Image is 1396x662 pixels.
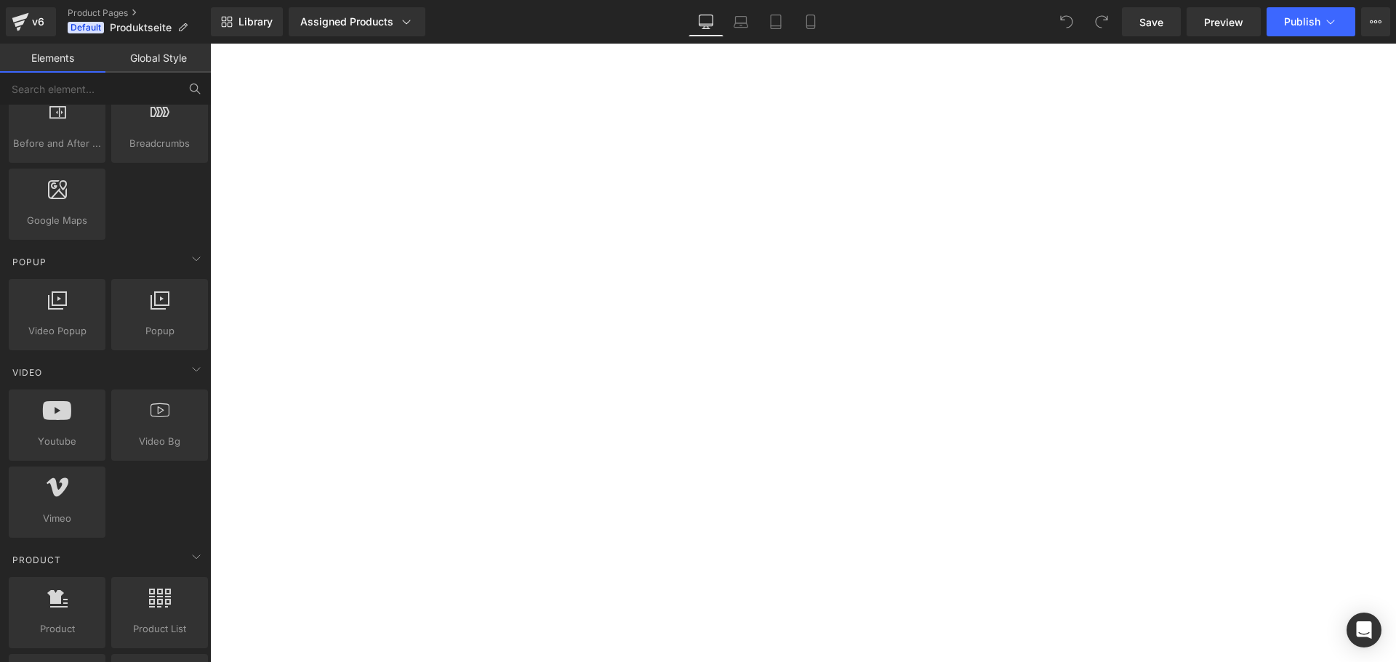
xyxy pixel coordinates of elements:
[1087,7,1116,36] button: Redo
[13,213,101,228] span: Google Maps
[793,7,828,36] a: Mobile
[13,621,101,637] span: Product
[13,136,101,151] span: Before and After Images
[723,7,758,36] a: Laptop
[13,434,101,449] span: Youtube
[6,7,56,36] a: v6
[105,44,211,73] a: Global Style
[11,255,48,269] span: Popup
[11,553,63,567] span: Product
[11,366,44,379] span: Video
[1187,7,1261,36] a: Preview
[68,22,104,33] span: Default
[238,15,273,28] span: Library
[1204,15,1243,30] span: Preview
[689,7,723,36] a: Desktop
[116,621,204,637] span: Product List
[13,323,101,339] span: Video Popup
[211,7,283,36] a: New Library
[116,434,204,449] span: Video Bg
[1052,7,1081,36] button: Undo
[1361,7,1390,36] button: More
[1267,7,1355,36] button: Publish
[1139,15,1163,30] span: Save
[758,7,793,36] a: Tablet
[300,15,414,29] div: Assigned Products
[1284,16,1320,28] span: Publish
[116,136,204,151] span: Breadcrumbs
[110,22,172,33] span: Produktseite
[68,7,211,19] a: Product Pages
[13,511,101,526] span: Vimeo
[29,12,47,31] div: v6
[1347,613,1381,647] div: Open Intercom Messenger
[116,323,204,339] span: Popup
